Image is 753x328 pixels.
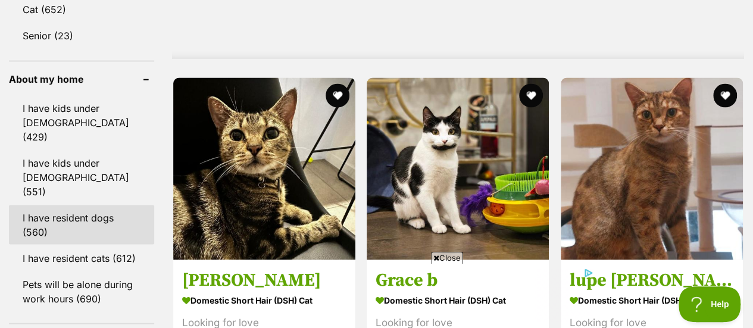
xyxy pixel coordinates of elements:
img: Emma - Domestic Short Hair (DSH) Cat [173,77,355,260]
a: I have kids under [DEMOGRAPHIC_DATA] (551) [9,150,154,204]
img: lupe kathy - Domestic Short Hair (DSH) Cat [561,77,743,260]
iframe: Advertisement [160,268,593,322]
strong: Domestic Short Hair (DSH) Cat [570,291,734,308]
header: About my home [9,73,154,84]
a: I have kids under [DEMOGRAPHIC_DATA] (429) [9,95,154,149]
img: Grace b - Domestic Short Hair (DSH) Cat [367,77,549,260]
button: favourite [520,83,543,107]
iframe: Help Scout Beacon - Open [679,286,741,322]
h3: lupe [PERSON_NAME] [570,268,734,291]
button: favourite [713,83,737,107]
a: Senior (23) [9,23,154,48]
a: Pets will be alone during work hours (690) [9,271,154,311]
button: favourite [326,83,349,107]
span: Close [431,252,463,264]
a: I have resident dogs (560) [9,205,154,244]
a: I have resident cats (612) [9,245,154,270]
